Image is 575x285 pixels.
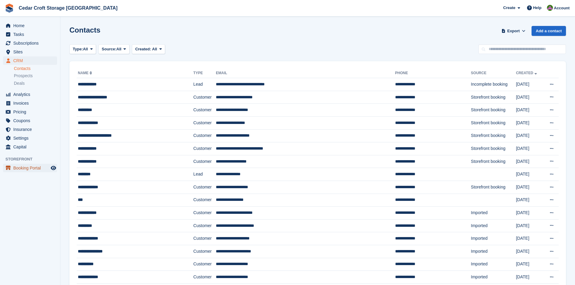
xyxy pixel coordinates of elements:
[471,258,516,271] td: Imported
[516,155,543,168] td: [DATE]
[503,5,515,11] span: Create
[3,134,57,142] a: menu
[193,181,216,194] td: Customer
[516,142,543,155] td: [DATE]
[554,5,570,11] span: Account
[193,68,216,78] th: Type
[3,116,57,125] a: menu
[3,164,57,172] a: menu
[3,125,57,134] a: menu
[516,232,543,245] td: [DATE]
[507,28,520,34] span: Export
[5,4,14,13] img: stora-icon-8386f47178a22dfd0bd8f6a31ec36ba5ce8667c1dd55bd0f319d3a0aa187defe.svg
[516,78,543,91] td: [DATE]
[98,44,129,54] button: Source: All
[117,46,122,52] span: All
[193,116,216,129] td: Customer
[193,78,216,91] td: Lead
[516,271,543,284] td: [DATE]
[193,258,216,271] td: Customer
[471,68,516,78] th: Source
[533,5,541,11] span: Help
[193,155,216,168] td: Customer
[471,78,516,91] td: Incomplete booking
[500,26,527,36] button: Export
[471,142,516,155] td: Storefront booking
[13,116,50,125] span: Coupons
[135,47,151,51] span: Created:
[14,73,33,79] span: Prospects
[14,80,57,87] a: Deals
[13,143,50,151] span: Capital
[471,271,516,284] td: Imported
[216,68,395,78] th: Email
[13,134,50,142] span: Settings
[132,44,165,54] button: Created: All
[516,116,543,129] td: [DATE]
[193,104,216,117] td: Customer
[69,44,96,54] button: Type: All
[13,164,50,172] span: Booking Portal
[193,142,216,155] td: Customer
[471,245,516,258] td: Imported
[3,108,57,116] a: menu
[13,30,50,39] span: Tasks
[13,108,50,116] span: Pricing
[516,129,543,142] td: [DATE]
[516,91,543,104] td: [DATE]
[532,26,566,36] a: Add a contact
[193,232,216,245] td: Customer
[471,91,516,104] td: Storefront booking
[73,46,83,52] span: Type:
[13,99,50,107] span: Invoices
[471,155,516,168] td: Storefront booking
[3,39,57,47] a: menu
[13,90,50,99] span: Analytics
[13,21,50,30] span: Home
[471,232,516,245] td: Imported
[471,219,516,232] td: Imported
[516,71,538,75] a: Created
[193,194,216,207] td: Customer
[5,156,60,162] span: Storefront
[395,68,471,78] th: Phone
[3,143,57,151] a: menu
[471,116,516,129] td: Storefront booking
[13,56,50,65] span: CRM
[516,258,543,271] td: [DATE]
[3,30,57,39] a: menu
[13,39,50,47] span: Subscriptions
[3,99,57,107] a: menu
[83,46,88,52] span: All
[50,164,57,172] a: Preview store
[16,3,120,13] a: Cedar Croft Storage [GEOGRAPHIC_DATA]
[516,194,543,207] td: [DATE]
[3,21,57,30] a: menu
[516,245,543,258] td: [DATE]
[516,168,543,181] td: [DATE]
[193,271,216,284] td: Customer
[471,207,516,220] td: Imported
[193,245,216,258] td: Customer
[516,207,543,220] td: [DATE]
[516,104,543,117] td: [DATE]
[193,168,216,181] td: Lead
[152,47,157,51] span: All
[3,90,57,99] a: menu
[13,125,50,134] span: Insurance
[102,46,116,52] span: Source:
[14,73,57,79] a: Prospects
[193,207,216,220] td: Customer
[471,129,516,142] td: Storefront booking
[14,66,57,71] a: Contacts
[13,48,50,56] span: Sites
[516,181,543,194] td: [DATE]
[516,219,543,232] td: [DATE]
[78,71,93,75] a: Name
[547,5,553,11] img: Mark Orchard
[193,91,216,104] td: Customer
[471,181,516,194] td: Storefront booking
[193,129,216,142] td: Customer
[471,104,516,117] td: Storefront booking
[193,219,216,232] td: Customer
